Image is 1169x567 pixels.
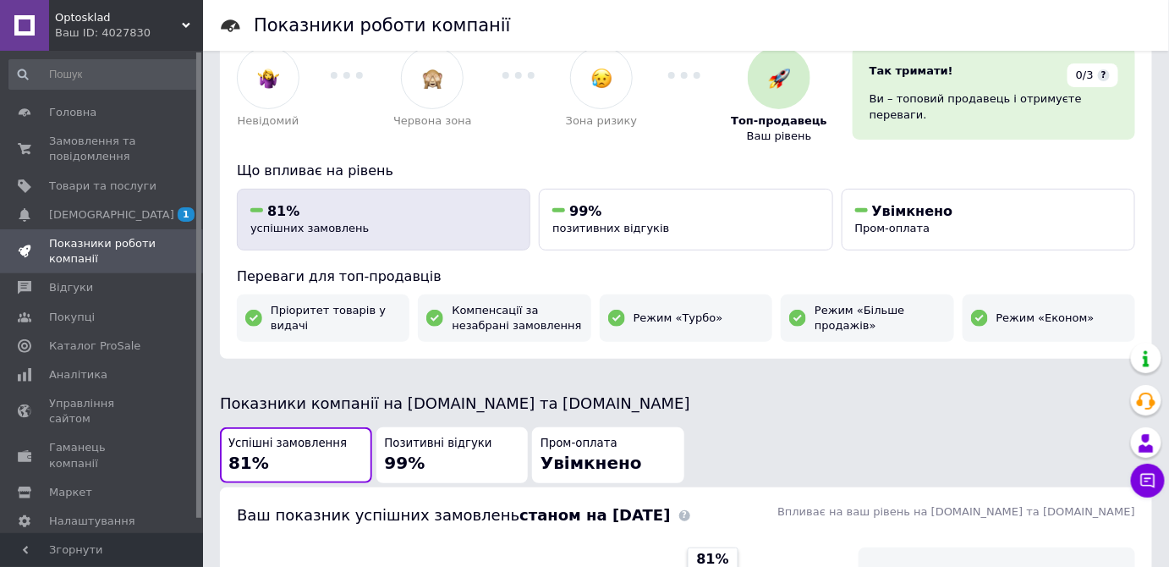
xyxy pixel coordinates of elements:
span: [DEMOGRAPHIC_DATA] [49,207,174,223]
button: УвімкненоПром-оплата [842,189,1135,250]
span: Успішні замовлення [228,436,347,452]
b: станом на [DATE] [519,506,670,524]
span: Відгуки [49,280,93,295]
span: Червона зона [393,113,472,129]
span: Позитивні відгуки [385,436,492,452]
span: Ваш показник успішних замовлень [237,506,671,524]
button: Чат з покупцем [1131,464,1165,498]
span: Показники компанії на [DOMAIN_NAME] та [DOMAIN_NAME] [220,394,690,412]
span: Пром-оплата [541,436,617,452]
button: Успішні замовлення81% [220,427,372,484]
span: Показники роботи компанії [49,236,156,267]
div: 0/3 [1067,63,1118,87]
span: Режим «Більше продажів» [815,303,945,333]
span: Режим «Економ» [996,311,1095,326]
span: Зона ризику [566,113,638,129]
span: 81% [228,453,269,473]
div: Ви – топовий продавець і отримуєте переваги. [870,91,1118,122]
span: успішних замовлень [250,222,369,234]
span: Невідомий [238,113,299,129]
span: Так тримати! [870,64,953,77]
button: Пром-оплатаУвімкнено [532,427,684,484]
button: 99%позитивних відгуків [539,189,832,250]
span: Компенсації за незабрані замовлення [452,303,582,333]
img: :woman-shrugging: [258,68,279,89]
span: Переваги для топ-продавців [237,268,442,284]
span: Маркет [49,485,92,500]
span: Товари та послуги [49,179,156,194]
span: позитивних відгуків [552,222,669,234]
span: Увімкнено [541,453,642,473]
span: Що впливає на рівень [237,162,393,179]
h1: Показники роботи компанії [254,15,511,36]
span: Пром-оплата [855,222,930,234]
span: Ваш рівень [747,129,812,144]
img: :disappointed_relieved: [591,68,612,89]
span: ? [1098,69,1110,81]
span: Головна [49,105,96,120]
span: Налаштування [49,514,135,529]
span: Аналітика [49,367,107,383]
span: Гаманець компанії [49,440,156,471]
span: Увімкнено [872,203,953,219]
span: Optosklad [55,10,182,25]
span: 1 [178,207,195,222]
span: Покупці [49,310,95,325]
span: Впливає на ваш рівень на [DOMAIN_NAME] та [DOMAIN_NAME] [777,505,1135,518]
span: Пріоритет товарів у видачі [271,303,401,333]
span: Замовлення та повідомлення [49,134,156,164]
span: Режим «Турбо» [634,311,723,326]
img: :rocket: [769,68,790,89]
span: Топ-продавець [731,113,827,129]
img: :see_no_evil: [422,68,443,89]
input: Пошук [8,59,200,90]
span: Управління сайтом [49,396,156,427]
span: 99% [569,203,601,219]
span: 81% [267,203,299,219]
div: Ваш ID: 4027830 [55,25,203,41]
span: Каталог ProSale [49,339,140,354]
button: 81%успішних замовлень [237,189,530,250]
button: Позитивні відгуки99% [376,427,529,484]
span: 99% [385,453,425,473]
